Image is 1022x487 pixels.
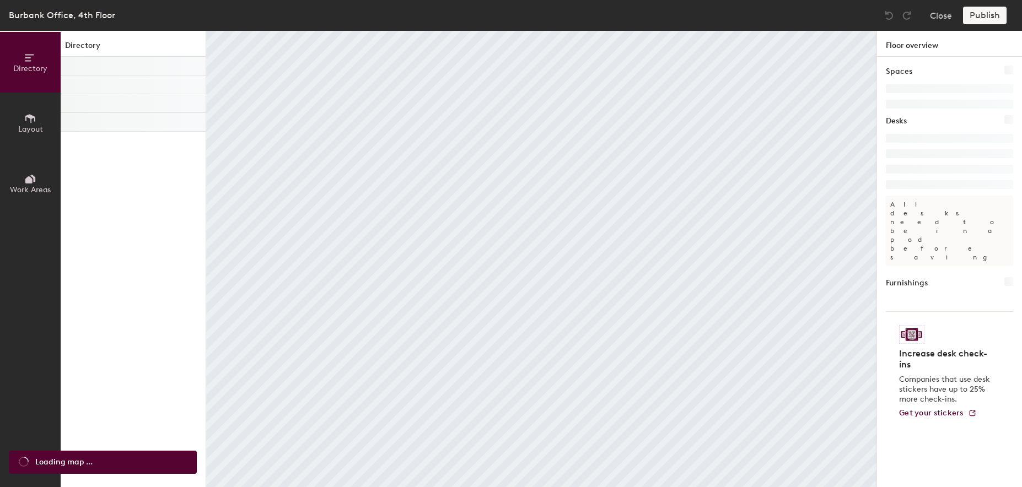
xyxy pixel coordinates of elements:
img: Undo [884,10,895,21]
button: Close [930,7,952,24]
span: Work Areas [10,185,51,194]
span: Directory [13,64,47,73]
canvas: Map [206,31,876,487]
a: Get your stickers [899,409,977,418]
img: Redo [901,10,912,21]
img: Sticker logo [899,325,924,344]
p: Companies that use desk stickers have up to 25% more check-ins. [899,375,993,404]
p: All desks need to be in a pod before saving [886,196,1013,266]
h1: Spaces [886,66,912,78]
h1: Floor overview [877,31,1022,57]
h1: Directory [61,40,206,57]
span: Get your stickers [899,408,964,418]
span: Layout [18,125,43,134]
div: Burbank Office, 4th Floor [9,8,115,22]
span: Loading map ... [35,456,93,468]
h1: Furnishings [886,277,928,289]
h1: Desks [886,115,907,127]
h4: Increase desk check-ins [899,348,993,370]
